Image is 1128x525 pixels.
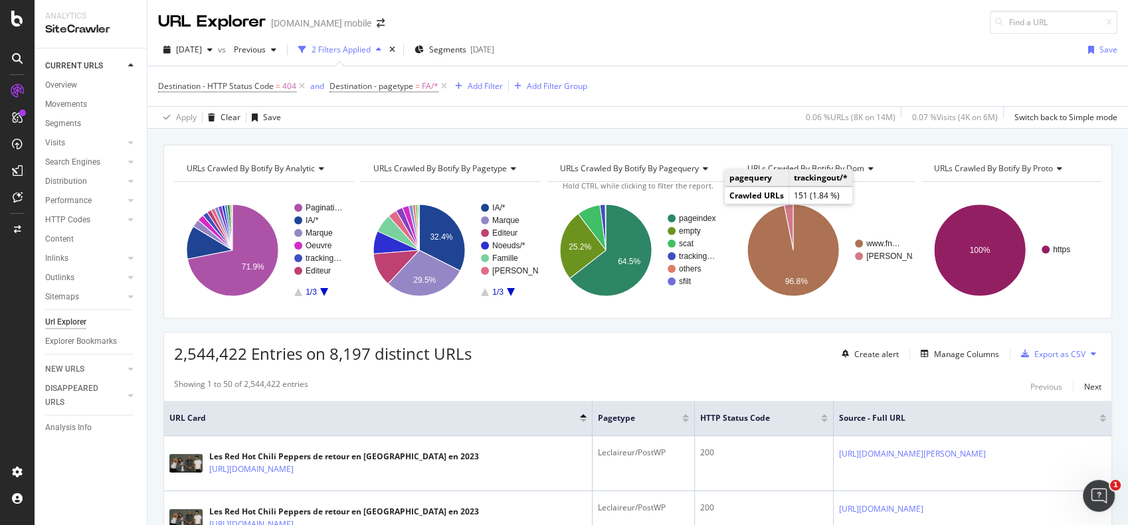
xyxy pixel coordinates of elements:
[912,112,998,123] div: 0.07 % Visits ( 4K on 6M )
[306,228,333,238] text: Marque
[45,78,138,92] a: Overview
[184,158,342,179] h4: URLs Crawled By Botify By analytic
[45,271,124,285] a: Outlinks
[329,80,413,92] span: Destination - pagetype
[413,275,436,285] text: 29.5%
[1030,381,1062,392] div: Previous
[839,412,1080,424] span: Source - Full URL
[45,59,103,73] div: CURRENT URLS
[1083,39,1117,60] button: Save
[547,192,725,308] div: A chart.
[45,421,92,435] div: Analysis Info
[1099,44,1117,55] div: Save
[1053,245,1070,254] text: https
[598,412,662,424] span: pagetype
[158,11,266,33] div: URL Explorer
[1016,343,1085,364] button: Export as CSV
[509,78,587,94] button: Add Filter Group
[45,232,138,246] a: Content
[1084,381,1101,392] div: Next
[263,112,281,123] div: Save
[176,44,202,55] span: 2025 Sep. 1st
[45,271,74,285] div: Outlinks
[468,80,503,92] div: Add Filter
[45,98,87,112] div: Movements
[679,239,694,248] text: scat
[45,290,124,304] a: Sitemaps
[866,239,900,248] text: www.fn…
[45,252,68,265] div: Inlinks
[45,194,124,208] a: Performance
[679,226,701,236] text: empty
[415,80,420,92] span: =
[45,117,138,131] a: Segments
[221,112,240,123] div: Clear
[679,214,715,223] text: pageindex
[306,203,342,212] text: Paginati…
[377,19,385,28] div: arrow-right-arrow-left
[174,378,308,394] div: Showing 1 to 50 of 2,544,422 entries
[679,277,692,286] text: sfilt
[45,11,136,22] div: Analytics
[409,39,500,60] button: Segments[DATE]
[745,158,903,179] h4: URLs Crawled By Botify By dom
[209,451,479,463] div: Les Red Hot Chili Peppers de retour en [GEOGRAPHIC_DATA] en 2023
[725,187,789,204] td: Crawled URLs
[598,447,689,459] div: Leclaireur/PostWP
[45,175,87,188] div: Distribution
[747,163,864,174] span: URLs Crawled By Botify By dom
[45,362,84,376] div: NEW URLS
[598,502,689,514] div: Leclaireur/PostWP
[276,80,280,92] span: =
[806,112,895,123] div: 0.06 % URLs ( 8K on 14M )
[866,252,940,261] text: [PERSON_NAME]…
[1083,480,1115,512] iframe: Intercom live chat
[527,80,587,92] div: Add Filter Group
[492,287,504,297] text: 1/3
[618,257,640,266] text: 64.5%
[209,463,294,476] a: [URL][DOMAIN_NAME]
[429,44,466,55] span: Segments
[700,412,801,424] span: HTTP Status Code
[174,342,472,364] span: 2,544,422 Entries on 8,197 distinct URLs
[158,39,218,60] button: [DATE]
[45,78,77,92] div: Overview
[990,11,1117,34] input: Find a URL
[387,43,398,56] div: times
[45,155,124,169] a: Search Engines
[789,187,853,204] td: 151 (1.84 %)
[700,502,828,514] div: 200
[1014,112,1117,123] div: Switch back to Simple mode
[209,506,479,518] div: Les Red Hot Chili Peppers de retour en [GEOGRAPHIC_DATA] en 2023
[45,213,90,227] div: HTTP Codes
[229,39,282,60] button: Previous
[700,447,828,459] div: 200
[45,98,138,112] a: Movements
[839,502,923,516] a: [URL][DOMAIN_NAME]
[158,107,197,128] button: Apply
[735,192,913,308] svg: A chart.
[45,59,124,73] a: CURRENT URLS
[492,241,525,250] text: Noeuds/*
[450,78,503,94] button: Add Filter
[492,216,519,225] text: Marque
[361,192,539,308] svg: A chart.
[557,158,719,179] h4: URLs Crawled By Botify By pagequery
[836,343,899,364] button: Create alert
[176,112,197,123] div: Apply
[218,44,229,55] span: vs
[560,163,699,174] span: URLs Crawled By Botify By pagequery
[203,107,240,128] button: Clear
[229,44,266,55] span: Previous
[45,175,124,188] a: Distribution
[492,254,518,263] text: Famille
[45,232,74,246] div: Content
[725,169,789,187] td: pagequery
[45,335,138,348] a: Explorer Bookmarks
[1030,378,1062,394] button: Previous
[373,163,507,174] span: URLs Crawled By Botify By pagetype
[1009,107,1117,128] button: Switch back to Simple mode
[854,348,899,360] div: Create alert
